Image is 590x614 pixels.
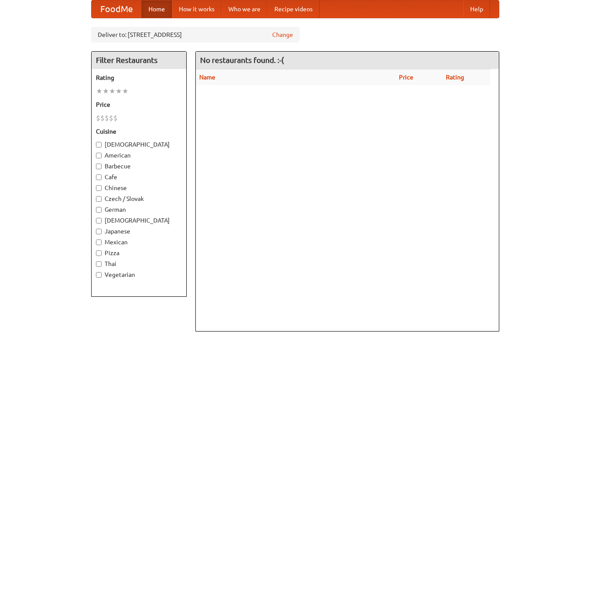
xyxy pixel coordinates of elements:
[96,185,102,191] input: Chinese
[115,86,122,96] li: ★
[96,113,100,123] li: $
[96,127,182,136] h5: Cuisine
[96,216,182,225] label: [DEMOGRAPHIC_DATA]
[96,100,182,109] h5: Price
[96,259,182,268] label: Thai
[92,52,186,69] h4: Filter Restaurants
[96,270,182,279] label: Vegetarian
[96,207,102,213] input: German
[96,229,102,234] input: Japanese
[96,261,102,267] input: Thai
[96,184,182,192] label: Chinese
[113,113,118,123] li: $
[96,164,102,169] input: Barbecue
[272,30,293,39] a: Change
[100,113,105,123] li: $
[92,0,142,18] a: FoodMe
[91,27,300,43] div: Deliver to: [STREET_ADDRESS]
[109,113,113,123] li: $
[122,86,129,96] li: ★
[96,227,182,236] label: Japanese
[200,56,284,64] ng-pluralize: No restaurants found. :-(
[96,140,182,149] label: [DEMOGRAPHIC_DATA]
[102,86,109,96] li: ★
[463,0,490,18] a: Help
[199,74,215,81] a: Name
[109,86,115,96] li: ★
[96,151,182,160] label: American
[267,0,320,18] a: Recipe videos
[96,196,102,202] input: Czech / Slovak
[96,272,102,278] input: Vegetarian
[96,205,182,214] label: German
[96,86,102,96] li: ★
[96,153,102,158] input: American
[172,0,221,18] a: How it works
[96,174,102,180] input: Cafe
[96,73,182,82] h5: Rating
[96,218,102,223] input: [DEMOGRAPHIC_DATA]
[446,74,464,81] a: Rating
[96,173,182,181] label: Cafe
[96,250,102,256] input: Pizza
[96,238,182,246] label: Mexican
[142,0,172,18] a: Home
[105,113,109,123] li: $
[96,249,182,257] label: Pizza
[96,162,182,171] label: Barbecue
[96,240,102,245] input: Mexican
[96,194,182,203] label: Czech / Slovak
[399,74,413,81] a: Price
[221,0,267,18] a: Who we are
[96,142,102,148] input: [DEMOGRAPHIC_DATA]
